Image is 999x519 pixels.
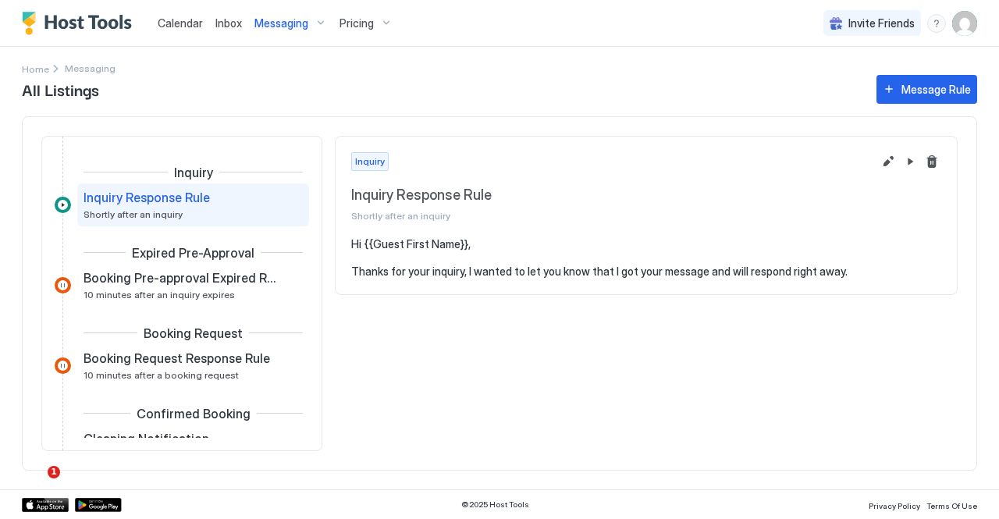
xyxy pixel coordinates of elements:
[879,152,898,171] button: Edit message rule
[84,369,239,381] span: 10 minutes after a booking request
[16,466,53,503] iframe: Intercom live chat
[923,152,941,171] button: Delete message rule
[22,63,49,75] span: Home
[158,16,203,30] span: Calendar
[869,501,920,510] span: Privacy Policy
[84,270,278,286] span: Booking Pre-approval Expired Rule
[84,431,209,446] span: Cleaning Notification
[927,14,946,33] div: menu
[84,289,235,300] span: 10 minutes after an inquiry expires
[48,466,60,478] span: 1
[876,75,977,104] button: Message Rule
[351,187,873,204] span: Inquiry Response Rule
[848,16,915,30] span: Invite Friends
[144,325,243,341] span: Booking Request
[215,16,242,30] span: Inbox
[254,16,308,30] span: Messaging
[22,12,139,35] a: Host Tools Logo
[926,496,977,513] a: Terms Of Use
[926,501,977,510] span: Terms Of Use
[84,208,183,220] span: Shortly after an inquiry
[22,77,861,101] span: All Listings
[22,60,49,76] div: Breadcrumb
[174,165,213,180] span: Inquiry
[461,499,529,510] span: © 2025 Host Tools
[351,237,941,279] pre: Hi {{Guest First Name}}, Thanks for your inquiry, I wanted to let you know that I got your messag...
[952,11,977,36] div: User profile
[340,16,374,30] span: Pricing
[22,498,69,512] a: App Store
[901,152,919,171] button: Pause Message Rule
[355,155,385,169] span: Inquiry
[137,406,251,421] span: Confirmed Booking
[22,60,49,76] a: Home
[132,245,254,261] span: Expired Pre-Approval
[869,496,920,513] a: Privacy Policy
[65,62,116,74] span: Breadcrumb
[75,498,122,512] a: Google Play Store
[84,190,210,205] span: Inquiry Response Rule
[351,210,873,222] span: Shortly after an inquiry
[901,81,971,98] div: Message Rule
[158,15,203,31] a: Calendar
[215,15,242,31] a: Inbox
[84,350,270,366] span: Booking Request Response Rule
